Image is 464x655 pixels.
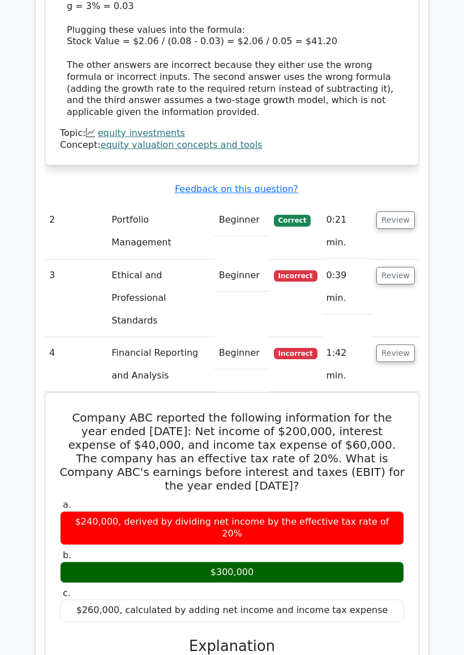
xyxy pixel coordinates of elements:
[60,127,404,139] div: Topic:
[107,337,214,392] td: Financial Reporting and Analysis
[214,337,269,369] td: Beginner
[274,215,311,226] span: Correct
[60,562,404,584] div: $300,000
[322,204,372,259] td: 0:21 min.
[214,260,269,292] td: Beginner
[60,139,404,151] div: Concept:
[45,204,107,259] td: 2
[175,184,298,194] a: Feedback on this question?
[107,260,214,337] td: Ethical and Professional Standards
[45,260,107,337] td: 3
[274,270,317,282] span: Incorrect
[376,267,415,284] button: Review
[63,550,71,560] span: b.
[101,139,263,150] a: equity valuation concepts and tools
[98,127,185,138] a: equity investments
[107,204,214,259] td: Portfolio Management
[63,499,71,510] span: a.
[60,511,404,545] div: $240,000, derived by dividing net income by the effective tax rate of 20%
[45,337,107,392] td: 4
[376,211,415,229] button: Review
[322,260,372,314] td: 0:39 min.
[60,599,404,622] div: $260,000, calculated by adding net income and income tax expense
[59,411,405,492] h5: Company ABC reported the following information for the year ended [DATE]: Net income of $200,000,...
[214,204,269,236] td: Beginner
[63,588,71,598] span: c.
[376,344,415,362] button: Review
[274,348,317,359] span: Incorrect
[67,637,397,655] h3: Explanation
[322,337,372,392] td: 1:42 min.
